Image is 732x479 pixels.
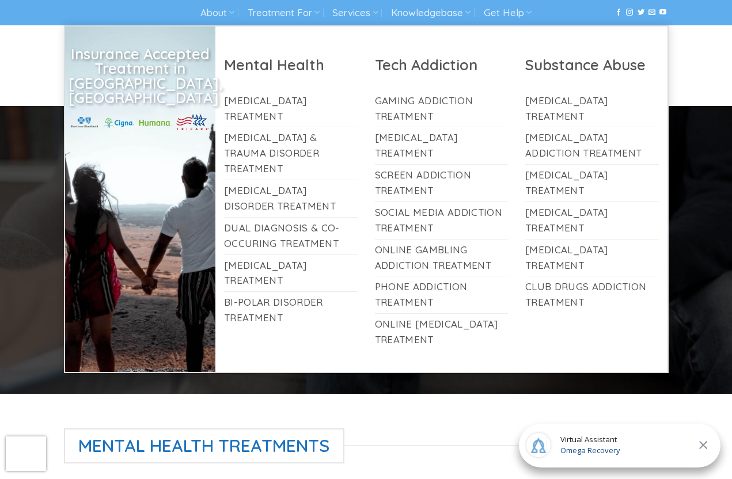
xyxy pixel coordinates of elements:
h2: Substance Abuse [525,55,659,74]
a: [MEDICAL_DATA] Treatment [224,255,358,292]
h2: Tech Addiction [375,55,509,74]
a: Online [MEDICAL_DATA] Treatment [375,314,509,351]
a: [MEDICAL_DATA] Treatment [525,239,659,276]
a: Knowledgebase [391,2,471,24]
a: Get Help [484,2,532,24]
a: Gaming Addiction Treatment [375,90,509,127]
a: Follow on YouTube [659,9,666,17]
a: Follow on Twitter [638,9,644,17]
a: [MEDICAL_DATA] Treatment [525,165,659,202]
a: [MEDICAL_DATA] Disorder Treatment [224,180,358,217]
h2: Mental Health [224,55,358,74]
h2: Insurance Accepted Treatment in [GEOGRAPHIC_DATA], [GEOGRAPHIC_DATA] [69,47,211,105]
a: Phone Addiction Treatment [375,276,509,313]
a: Follow on Facebook [615,9,622,17]
a: About [200,2,234,24]
a: Bi-Polar Disorder Treatment [224,292,358,329]
a: [MEDICAL_DATA] & Trauma Disorder Treatment [224,127,358,180]
a: Services [332,2,378,24]
a: Send us an email [648,9,655,17]
a: Screen Addiction Treatment [375,165,509,202]
span: Mental Health Treatments [64,428,345,463]
a: Follow on Instagram [626,9,633,17]
a: [MEDICAL_DATA] Treatment [375,127,509,164]
a: Treatment For [248,2,320,24]
a: Online Gambling Addiction Treatment [375,239,509,276]
a: [MEDICAL_DATA] Treatment [525,202,659,239]
a: Dual Diagnosis & Co-Occuring Treatment [224,218,358,254]
a: Social Media Addiction Treatment [375,202,509,239]
a: Club Drugs Addiction Treatment [525,276,659,313]
a: [MEDICAL_DATA] Treatment [224,90,358,127]
a: [MEDICAL_DATA] Addiction Treatment [525,127,659,164]
a: [MEDICAL_DATA] Treatment [525,90,659,127]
